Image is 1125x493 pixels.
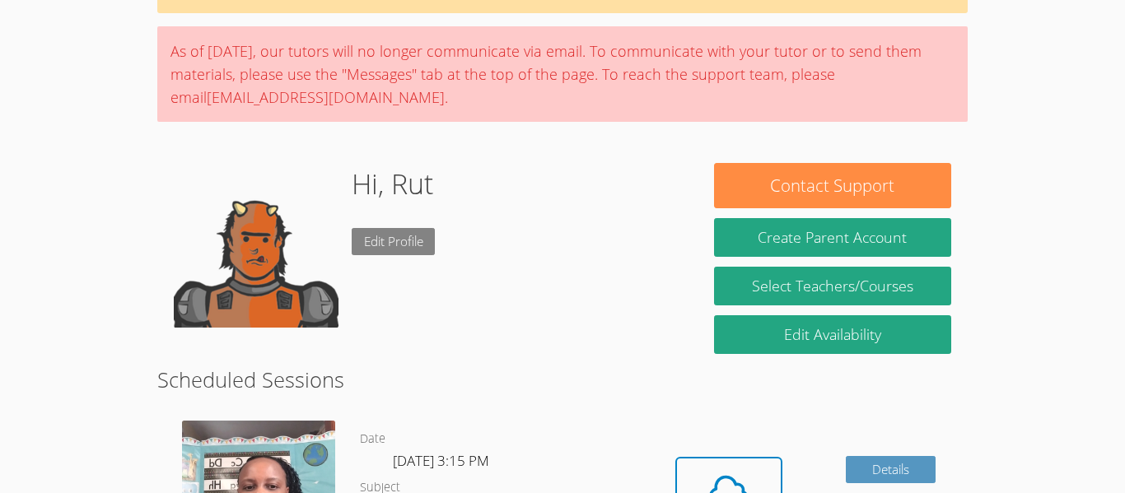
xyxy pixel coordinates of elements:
[714,315,951,354] a: Edit Availability
[714,218,951,257] button: Create Parent Account
[714,163,951,208] button: Contact Support
[174,163,338,328] img: default.png
[157,26,968,122] div: As of [DATE], our tutors will no longer communicate via email. To communicate with your tutor or ...
[714,267,951,305] a: Select Teachers/Courses
[360,429,385,449] dt: Date
[393,451,489,470] span: [DATE] 3:15 PM
[352,163,433,205] h1: Hi, Rut
[352,228,436,255] a: Edit Profile
[846,456,936,483] a: Details
[157,364,968,395] h2: Scheduled Sessions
